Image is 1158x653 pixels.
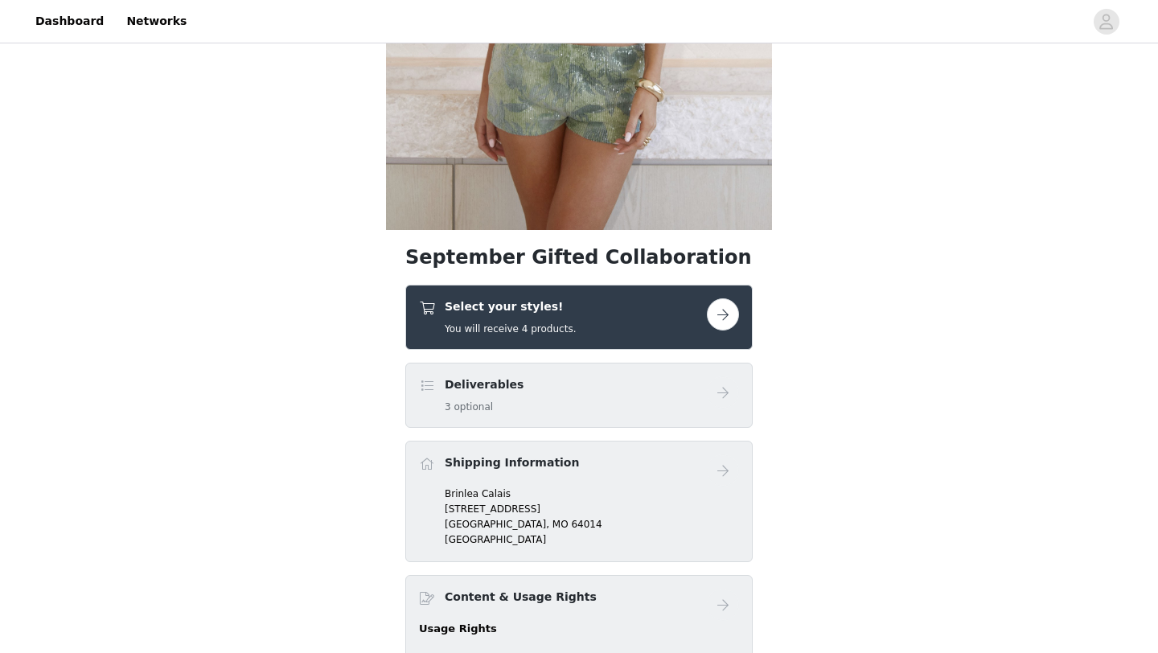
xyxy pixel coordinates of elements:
[552,519,569,530] span: MO
[117,3,196,39] a: Networks
[445,322,576,336] h5: You will receive 4 products.
[445,376,524,393] h4: Deliverables
[405,441,753,562] div: Shipping Information
[445,487,739,501] p: Brinlea Calais
[26,3,113,39] a: Dashboard
[419,622,497,635] strong: Usage Rights
[445,519,549,530] span: [GEOGRAPHIC_DATA],
[405,243,753,272] h1: September Gifted Collaboration
[445,532,739,547] p: [GEOGRAPHIC_DATA]
[1098,9,1114,35] div: avatar
[405,363,753,428] div: Deliverables
[445,502,739,516] p: [STREET_ADDRESS]
[445,298,576,315] h4: Select your styles!
[445,400,524,414] h5: 3 optional
[445,589,597,606] h4: Content & Usage Rights
[445,454,579,471] h4: Shipping Information
[571,519,602,530] span: 64014
[405,285,753,350] div: Select your styles!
